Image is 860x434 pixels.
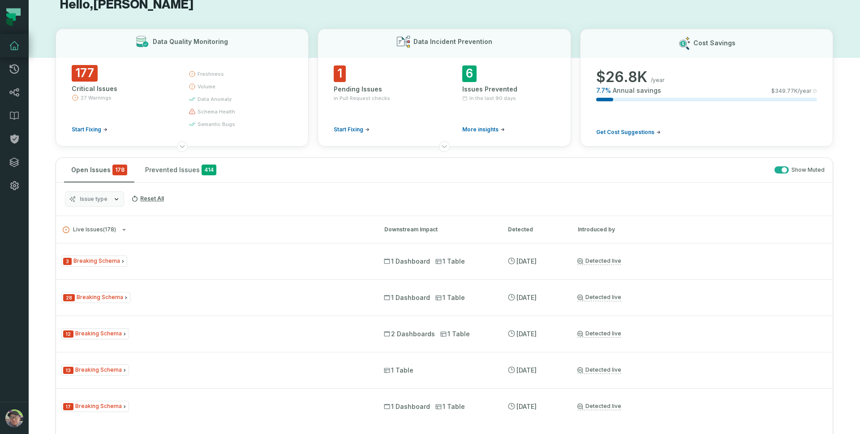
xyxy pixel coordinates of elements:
span: 1 Dashboard [384,293,430,302]
span: Issue Type [61,292,130,303]
h3: Data Incident Prevention [413,37,492,46]
button: Cost Savings$26.8K/year7.7%Annual savings$349.77K/yearGet Cost Suggestions [580,29,833,147]
span: In the last 90 days [469,95,516,102]
span: 1 Table [384,366,413,375]
span: freshness [198,70,224,78]
button: Live Issues(178) [63,226,368,233]
relative-time: Aug 17, 2025, 6:01 AM PDT [516,294,537,301]
div: Detected [508,226,562,234]
div: Introduced by [578,226,826,234]
button: Data Quality Monitoring177Critical Issues27 WarningsStart Fixingfreshnessvolumedata anomalyschema... [56,29,309,147]
span: 1 Table [435,402,465,411]
div: Issues Prevented [462,85,555,94]
relative-time: Aug 17, 2025, 6:01 AM PDT [516,257,537,265]
span: data anomaly [198,95,232,103]
button: Data Incident Prevention1Pending Issuesin Pull Request checksStart Fixing6Issues PreventedIn the ... [318,29,571,147]
div: Pending Issues [334,85,426,94]
span: Severity [63,367,73,374]
span: 1 Table [440,330,470,339]
a: Detected live [577,330,621,338]
relative-time: Aug 17, 2025, 6:01 AM PDT [516,366,537,374]
span: 1 [334,65,346,82]
div: Downstream Impact [384,226,492,234]
h3: Data Quality Monitoring [153,37,228,46]
span: 6 [462,65,477,82]
div: Show Muted [227,166,825,174]
span: Get Cost Suggestions [596,129,654,136]
span: Annual savings [613,86,661,95]
span: 1 Table [435,257,465,266]
span: 1 Dashboard [384,402,430,411]
span: Issue Type [61,256,127,267]
span: Severity [63,294,75,301]
span: Live Issues ( 178 ) [63,226,116,233]
a: Detected live [577,257,621,265]
button: Open Issues [64,158,134,182]
a: Detected live [577,403,621,410]
a: Start Fixing [334,126,370,133]
relative-time: Aug 17, 2025, 6:01 AM PDT [516,330,537,338]
span: semantic bugs [198,121,235,128]
span: Start Fixing [334,126,363,133]
span: Issue type [80,195,107,203]
img: avatar of Frank Gallagher [5,409,23,427]
span: Severity [63,330,73,338]
h3: Cost Savings [693,39,735,48]
button: Issue type [65,191,124,207]
span: Issue Type [61,401,129,412]
relative-time: Aug 17, 2025, 6:01 AM PDT [516,403,537,410]
span: 2 Dashboards [384,330,435,339]
span: critical issues and errors combined [112,165,127,175]
span: schema health [198,108,235,115]
span: /year [651,77,665,84]
span: volume [198,83,215,90]
button: Reset All [128,191,168,206]
span: Issue Type [61,328,129,339]
span: 7.7 % [596,86,611,95]
span: Severity [63,258,72,265]
span: More insights [462,126,499,133]
span: 1 Table [435,293,465,302]
span: $ 26.8K [596,68,647,86]
span: 27 Warnings [81,94,112,101]
span: 177 [72,65,98,82]
a: Start Fixing [72,126,107,133]
a: More insights [462,126,505,133]
div: Critical Issues [72,84,172,93]
span: $ 349.77K /year [771,87,812,95]
span: in Pull Request checks [334,95,390,102]
span: 1 Dashboard [384,257,430,266]
span: Severity [63,403,73,410]
a: Detected live [577,294,621,301]
span: 414 [202,165,216,175]
a: Get Cost Suggestions [596,129,661,136]
span: Issue Type [61,365,129,376]
span: Start Fixing [72,126,101,133]
button: Prevented Issues [138,158,224,182]
a: Detected live [577,366,621,374]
